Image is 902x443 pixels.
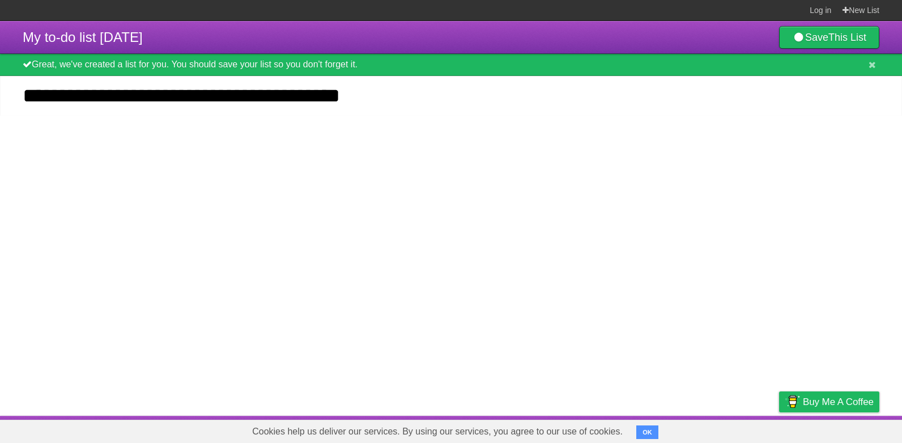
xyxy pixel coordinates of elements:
[779,26,879,49] a: SaveThis List
[803,392,874,412] span: Buy me a coffee
[828,32,866,43] b: This List
[779,391,879,412] a: Buy me a coffee
[764,419,794,440] a: Privacy
[808,419,879,440] a: Suggest a feature
[23,29,143,45] span: My to-do list [DATE]
[628,419,652,440] a: About
[636,425,658,439] button: OK
[241,420,634,443] span: Cookies help us deliver our services. By using our services, you agree to our use of cookies.
[726,419,751,440] a: Terms
[666,419,712,440] a: Developers
[785,392,800,411] img: Buy me a coffee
